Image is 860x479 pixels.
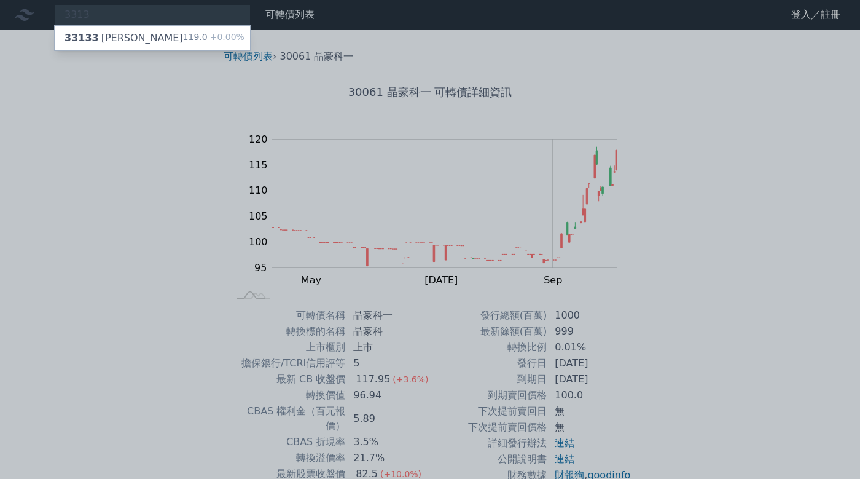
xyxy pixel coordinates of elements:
[64,32,99,44] span: 33133
[55,26,250,50] a: 33133[PERSON_NAME] 119.0+0.00%
[799,420,860,479] iframe: Chat Widget
[64,31,183,46] div: [PERSON_NAME]
[183,31,244,46] div: 119.0
[208,32,244,42] span: +0.00%
[799,420,860,479] div: 聊天小工具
